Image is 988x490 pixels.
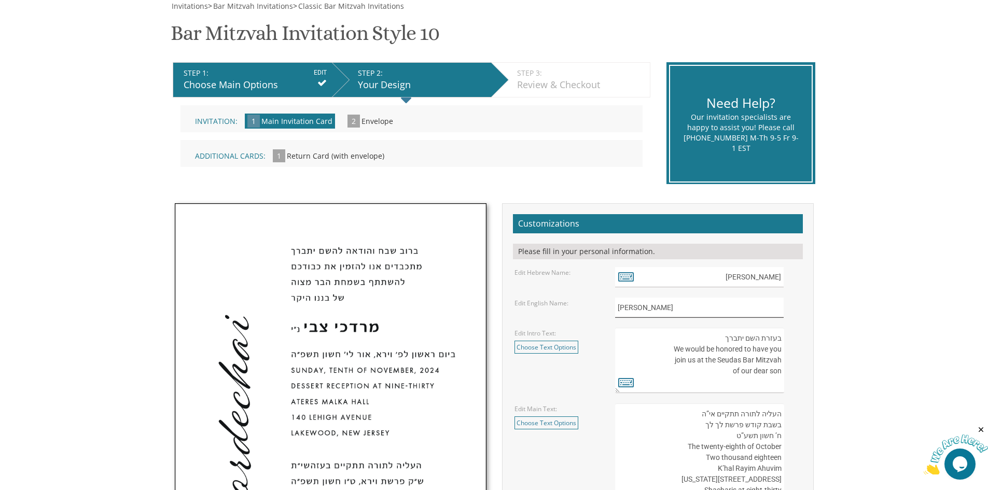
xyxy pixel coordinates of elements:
input: EDIT [314,68,327,77]
span: Classic Bar Mitzvah Invitations [298,1,404,11]
textarea: בעזרת השם יתברך We would be honored to have you join us at the Seudas Bar Mitzvah of our dear son [615,328,784,393]
span: Invitations [172,1,208,11]
span: > [208,1,293,11]
label: Edit Intro Text: [514,329,556,338]
span: Additional Cards: [195,151,266,161]
span: Envelope [361,116,393,126]
span: Bar Mitzvah Invitations [213,1,293,11]
div: Our invitation specialists are happy to assist you! Please call [PHONE_NUMBER] M-Th 9-5 Fr 9-1 EST [683,112,799,153]
label: Edit Hebrew Name: [514,268,570,277]
span: > [293,1,404,11]
label: Edit English Name: [514,299,568,307]
label: Edit Main Text: [514,404,557,413]
span: Main Invitation Card [261,116,332,126]
span: 1 [247,115,260,128]
div: STEP 1: [184,68,327,78]
a: Bar Mitzvah Invitations [212,1,293,11]
a: Invitations [171,1,208,11]
div: Need Help? [683,94,799,113]
span: 1 [273,149,285,162]
iframe: chat widget [924,425,988,474]
div: Review & Checkout [517,78,645,92]
h1: Bar Mitzvah Invitation Style 10 [171,22,439,52]
a: Classic Bar Mitzvah Invitations [297,1,404,11]
div: STEP 3: [517,68,645,78]
span: Return Card (with envelope) [287,151,384,161]
div: Your Design [358,78,486,92]
h2: Customizations [513,214,803,234]
div: Choose Main Options [184,78,327,92]
a: Choose Text Options [514,341,578,354]
div: STEP 2: [358,68,486,78]
div: Please fill in your personal information. [513,244,803,259]
span: Invitation: [195,116,238,126]
span: 2 [347,115,360,128]
a: Choose Text Options [514,416,578,429]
